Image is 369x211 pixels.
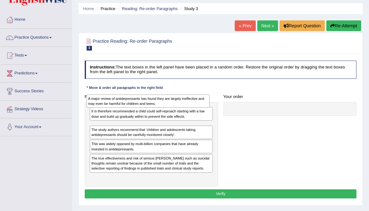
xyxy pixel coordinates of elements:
div: The true effectiveness and risk of serious [PERSON_NAME] such as suicidal thoughts remain unclear... [90,154,213,173]
b: Instructions: [90,65,115,69]
li: Study 3 [179,6,198,12]
button: Report Question [280,20,325,31]
h4: Your order [223,95,357,99]
h4: The text boxes in the left panel have been placed in a random order. Restore the original order b... [85,61,357,78]
li: Practice [95,6,115,12]
div: It is therefore recommended a child could self-reproach starting with a low dose and build up gra... [90,107,213,121]
a: Success Stories [0,83,72,98]
a: Predictions [0,65,72,80]
button: Verify [85,189,357,198]
div: A major review of antidepressants has found they are largely ineffective and may even be harmful ... [87,95,210,108]
button: Re-Attempt [326,20,361,31]
a: Reading: Re-order Paragraphs [122,6,178,11]
h4: Paragraph list [85,95,218,99]
a: « Prev [235,20,255,31]
a: Strategy Videos [0,100,72,116]
a: Tests [0,47,72,62]
div: The study authors recommend that ‘children and adolescents taking antidepressants should be caref... [90,126,213,139]
a: Next » [257,20,278,31]
span: 3 [87,46,92,51]
h2: Practice Reading: Re-order Paragraphs [85,37,253,51]
a: Home [0,11,72,27]
a: Home [83,6,94,11]
a: Practice Questions [0,29,72,45]
div: * Move & order all paragraphs in the right field [85,85,165,91]
div: This was widely opposed by multi-billion companies that have already invested in antidepressants. [90,140,213,153]
a: Your Account [0,118,72,134]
